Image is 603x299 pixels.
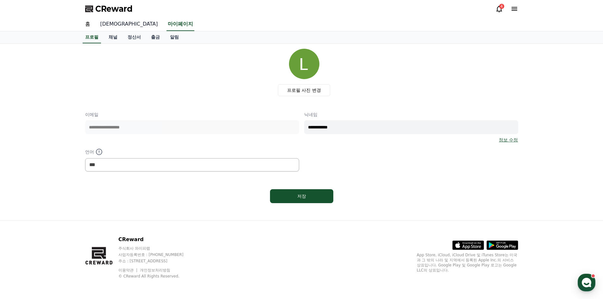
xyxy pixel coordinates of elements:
[165,31,184,43] a: 알림
[118,252,196,257] p: 사업자등록번호 : [PHONE_NUMBER]
[95,18,163,31] a: [DEMOGRAPHIC_DATA]
[278,84,330,96] label: 프로필 사진 변경
[146,31,165,43] a: 출금
[2,201,42,216] a: 홈
[20,210,24,215] span: 홈
[118,274,196,279] p: © CReward All Rights Reserved.
[499,4,504,9] div: 4
[58,210,66,215] span: 대화
[495,5,503,13] a: 4
[304,111,518,118] p: 닉네임
[118,246,196,251] p: 주식회사 와이피랩
[85,111,299,118] p: 이메일
[118,268,138,272] a: 이용약관
[289,49,319,79] img: profile_image
[499,137,518,143] a: 정보 수정
[270,189,333,203] button: 저장
[83,31,101,43] a: 프로필
[85,4,133,14] a: CReward
[98,210,105,215] span: 설정
[104,31,122,43] a: 채널
[166,18,194,31] a: 마이페이지
[417,252,518,273] p: App Store, iCloud, iCloud Drive 및 iTunes Store는 미국과 그 밖의 나라 및 지역에서 등록된 Apple Inc.의 서비스 상표입니다. Goo...
[42,201,82,216] a: 대화
[140,268,170,272] a: 개인정보처리방침
[283,193,321,199] div: 저장
[85,148,299,156] p: 언어
[122,31,146,43] a: 정산서
[118,236,196,243] p: CReward
[80,18,95,31] a: 홈
[118,259,196,264] p: 주소 : [STREET_ADDRESS]
[82,201,122,216] a: 설정
[95,4,133,14] span: CReward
